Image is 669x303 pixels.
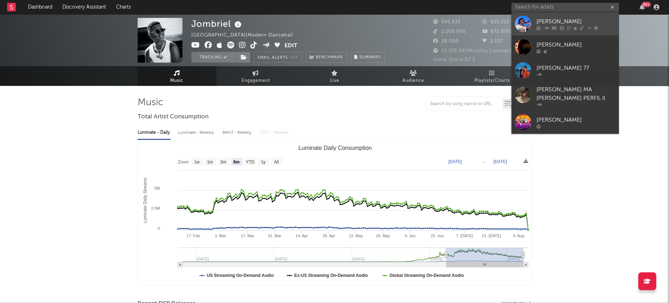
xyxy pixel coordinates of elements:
[536,116,615,124] div: [PERSON_NAME]
[511,12,619,35] a: [PERSON_NAME]
[402,77,424,85] span: Audience
[536,40,615,49] div: [PERSON_NAME]
[274,160,278,165] text: All
[207,273,274,278] text: US Streaming On-Demand Audio
[511,35,619,59] a: [PERSON_NAME]
[285,41,297,50] button: Edit
[191,18,243,30] div: Jombriel
[254,52,302,63] button: Email AlertsOff
[330,77,339,85] span: Live
[220,160,226,165] text: 3m
[433,49,512,53] span: 13,326,987 Monthly Listeners
[482,20,509,24] span: 622,212
[640,4,645,10] button: 99+
[295,234,308,238] text: 14. Apr
[511,111,619,134] a: [PERSON_NAME]
[178,160,189,165] text: Zoom
[233,160,239,165] text: 6m
[143,177,148,223] text: Luminate Daily Streams
[290,56,298,60] em: Off
[426,101,502,107] input: Search by song name or URL
[448,159,462,164] text: [DATE]
[511,82,619,111] a: [PERSON_NAME] MA [PERSON_NAME] PERFIL ll
[242,77,270,85] span: Engagement
[216,66,295,86] a: Engagement
[178,127,215,139] div: Luminate - Weekly
[349,234,363,238] text: 12. May
[482,39,503,44] span: 2,557
[191,31,301,40] div: [GEOGRAPHIC_DATA] | Modern Dancehall
[207,160,213,165] text: 1m
[474,77,510,85] span: Playlists/Charts
[322,234,335,238] text: 28. Apr
[430,234,443,238] text: 23. Jun
[513,234,524,238] text: 4. Aug
[223,127,253,139] div: BMAT - Weekly
[433,29,466,34] span: 2,100,000
[298,145,372,151] text: Luminate Daily Consumption
[151,206,159,210] text: 2.5M
[493,159,507,164] text: [DATE]
[261,160,266,165] text: 1y
[350,52,384,63] button: Summary
[536,64,615,72] div: [PERSON_NAME] 77
[456,234,473,238] text: 7. [DATE]
[138,66,216,86] a: Music
[482,234,501,238] text: 21. [DATE]
[482,29,511,34] span: 872,000
[170,77,183,85] span: Music
[376,234,390,238] text: 26. May
[405,234,415,238] text: 9. Jun
[481,159,486,164] text: →
[240,234,254,238] text: 17. Mar
[191,52,236,63] button: Tracking
[138,113,209,121] span: Total Artist Consumption
[295,66,374,86] a: Live
[138,127,171,139] div: Luminate - Daily
[511,59,619,82] a: [PERSON_NAME] 77
[294,273,368,278] text: Ex-US Streaming On-Demand Audio
[186,234,200,238] text: 17. Feb
[536,85,615,103] div: [PERSON_NAME] MA [PERSON_NAME] PERFIL ll
[642,2,651,7] div: 99 +
[433,57,475,62] span: Jump Score: 82.3
[389,273,464,278] text: Global Streaming On-Demand Audio
[374,66,453,86] a: Audience
[268,234,281,238] text: 31. Mar
[433,39,459,44] span: 28,000
[359,55,381,59] span: Summary
[306,52,347,63] a: Benchmark
[157,226,159,230] text: 0
[511,3,619,12] input: Search for artists
[154,186,159,190] text: 5M
[245,160,254,165] text: YTD
[138,142,532,285] svg: Luminate Daily Consumption
[433,20,460,24] span: 545,533
[536,17,615,26] div: [PERSON_NAME]
[194,160,200,165] text: 1w
[316,53,343,62] span: Benchmark
[453,66,532,86] a: Playlists/Charts
[215,234,226,238] text: 3. Mar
